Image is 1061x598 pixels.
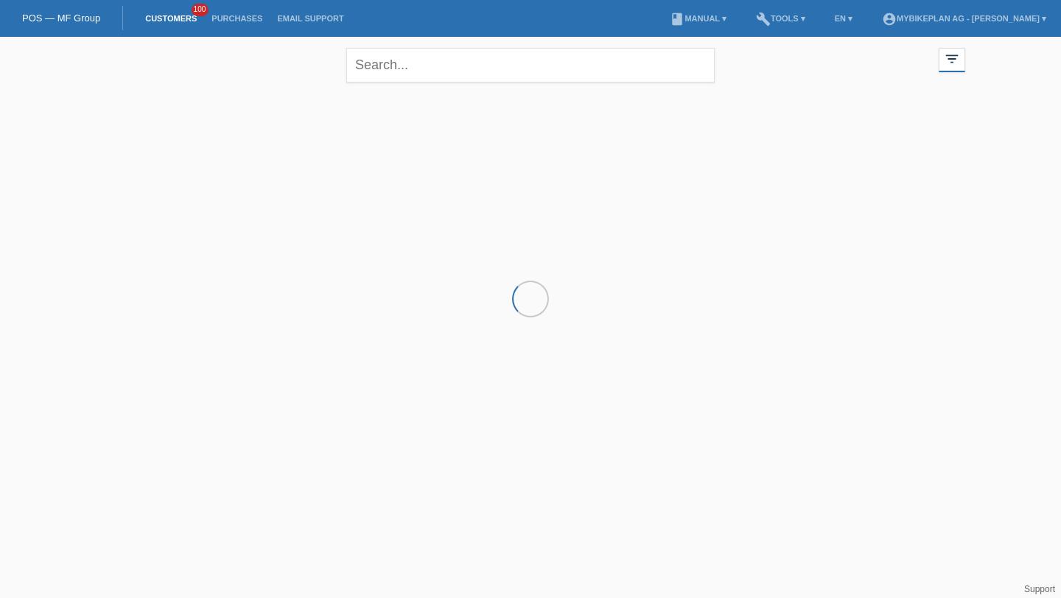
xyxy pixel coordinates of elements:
a: buildTools ▾ [749,14,813,23]
input: Search... [346,48,715,82]
a: Support [1024,584,1055,594]
i: build [756,12,771,27]
span: 100 [192,4,209,16]
a: POS — MF Group [22,13,100,24]
a: Customers [138,14,204,23]
i: book [670,12,684,27]
a: EN ▾ [827,14,860,23]
i: account_circle [882,12,897,27]
i: filter_list [944,51,960,67]
a: Purchases [204,14,270,23]
a: bookManual ▾ [662,14,734,23]
a: account_circleMybikeplan AG - [PERSON_NAME] ▾ [875,14,1054,23]
a: Email Support [270,14,351,23]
